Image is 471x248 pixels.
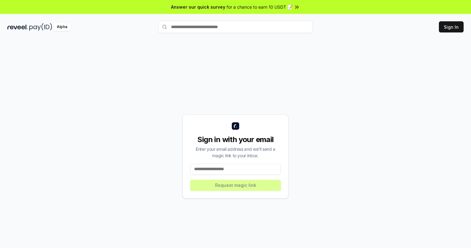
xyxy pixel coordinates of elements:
img: reveel_dark [7,23,28,31]
span: for a chance to earn 10 USDT 📝 [227,4,293,10]
img: logo_small [232,122,239,130]
button: Sign In [439,21,464,32]
div: Enter your email address and we’ll send a magic link to your inbox. [190,146,281,159]
div: Sign in with your email [190,135,281,145]
div: Alpha [53,23,71,31]
span: Answer our quick survey [171,4,225,10]
img: pay_id [29,23,52,31]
